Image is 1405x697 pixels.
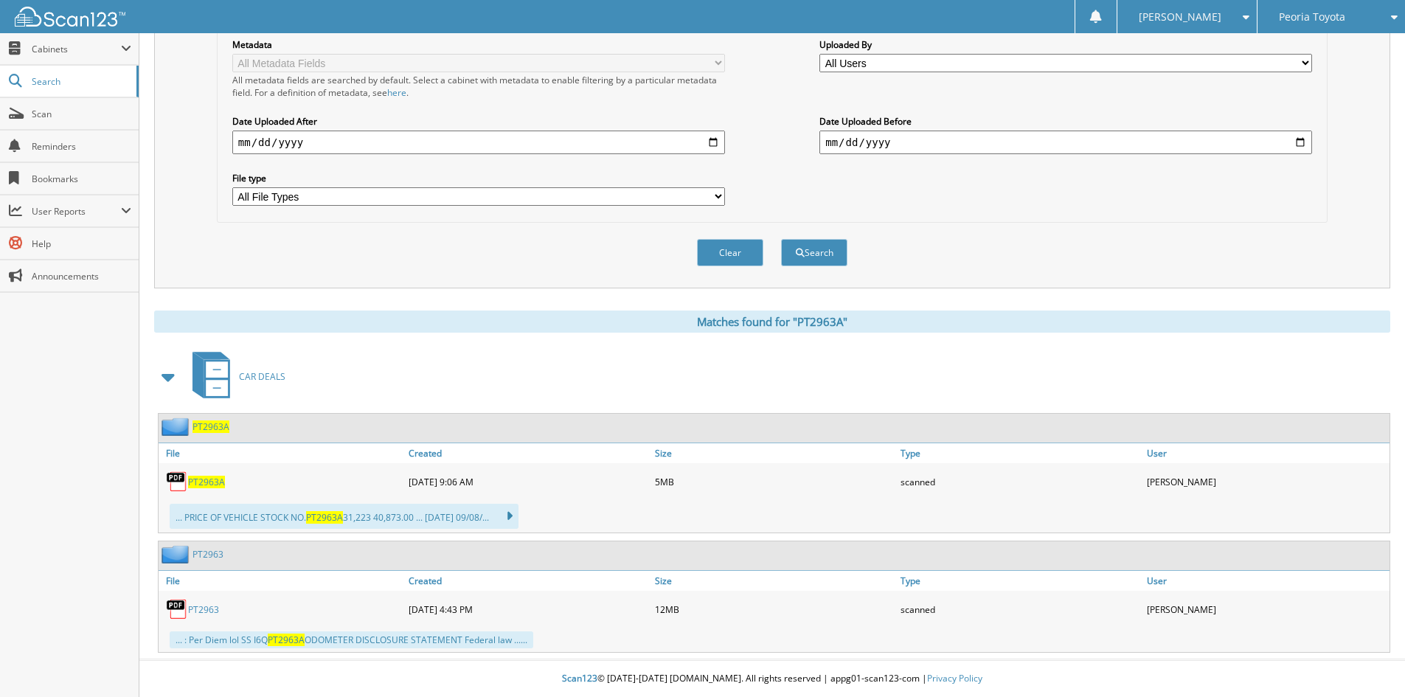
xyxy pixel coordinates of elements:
input: end [819,131,1312,154]
div: Matches found for "PT2963A" [154,311,1390,333]
span: CAR DEALS [239,370,285,383]
div: All metadata fields are searched by default. Select a cabinet with metadata to enable filtering b... [232,74,725,99]
input: start [232,131,725,154]
div: [PERSON_NAME] [1143,467,1390,496]
a: Created [405,443,651,463]
span: Reminders [32,140,131,153]
span: Bookmarks [32,173,131,185]
a: PT2963A [188,476,225,488]
a: Privacy Policy [927,672,982,684]
span: Peoria Toyota [1279,13,1345,21]
label: Date Uploaded After [232,115,725,128]
button: Clear [697,239,763,266]
a: PT2963 [188,603,219,616]
div: [PERSON_NAME] [1143,594,1390,624]
button: Search [781,239,847,266]
img: folder2.png [162,545,192,564]
a: PT2963A [192,420,229,433]
img: PDF.png [166,471,188,493]
span: PT2963A [306,511,343,524]
div: [DATE] 9:06 AM [405,467,651,496]
div: © [DATE]-[DATE] [DOMAIN_NAME]. All rights reserved | appg01-scan123-com | [139,661,1405,697]
label: Date Uploaded Before [819,115,1312,128]
img: folder2.png [162,417,192,436]
span: User Reports [32,205,121,218]
span: Scan [32,108,131,120]
a: Size [651,443,898,463]
a: Size [651,571,898,591]
img: PDF.png [166,598,188,620]
a: User [1143,443,1390,463]
span: Cabinets [32,43,121,55]
span: Announcements [32,270,131,282]
label: Uploaded By [819,38,1312,51]
span: Search [32,75,129,88]
a: CAR DEALS [184,347,285,406]
span: PT2963A [268,634,305,646]
div: 12MB [651,594,898,624]
div: scanned [897,467,1143,496]
img: scan123-logo-white.svg [15,7,125,27]
div: scanned [897,594,1143,624]
a: User [1143,571,1390,591]
a: Type [897,443,1143,463]
div: [DATE] 4:43 PM [405,594,651,624]
a: PT2963 [192,548,223,561]
a: File [159,571,405,591]
iframe: Chat Widget [1331,626,1405,697]
div: 5MB [651,467,898,496]
span: [PERSON_NAME] [1139,13,1221,21]
a: here [387,86,406,99]
a: Type [897,571,1143,591]
div: ... : Per Diem lol SS I6Q ODOMETER DISCLOSURE STATEMENT Federal law ...... [170,631,533,648]
label: Metadata [232,38,725,51]
span: Help [32,237,131,250]
a: Created [405,571,651,591]
a: File [159,443,405,463]
div: ... PRICE OF VEHICLE STOCK NO. 31,223 40,873.00 ... [DATE] 09/08/... [170,504,518,529]
label: File type [232,172,725,184]
span: Scan123 [562,672,597,684]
